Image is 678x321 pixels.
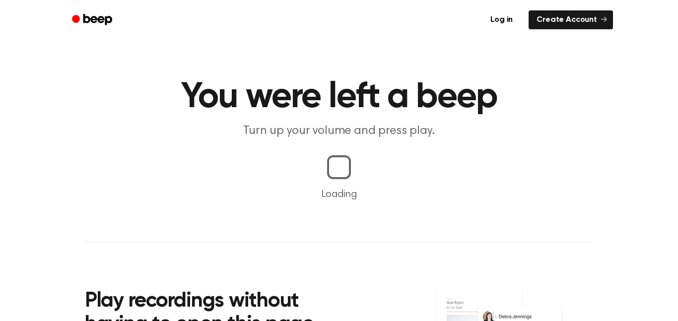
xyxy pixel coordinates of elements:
p: Loading [12,187,666,202]
a: Beep [65,10,121,30]
h1: You were left a beep [85,79,593,115]
p: Turn up your volume and press play. [148,123,530,139]
a: Log in [480,8,523,31]
a: Create Account [529,10,613,29]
